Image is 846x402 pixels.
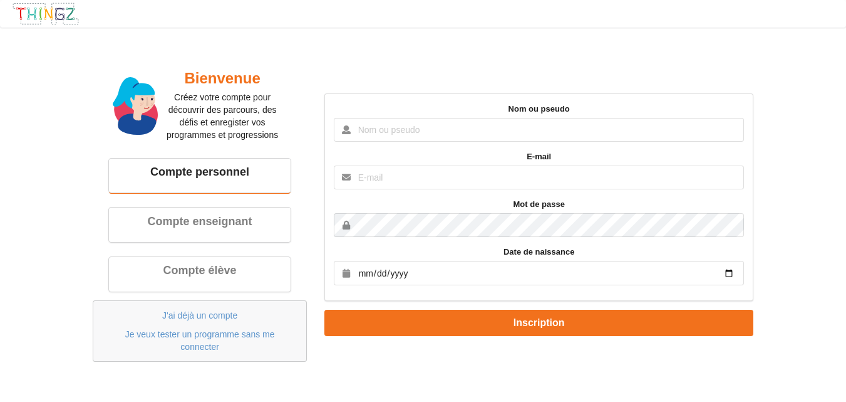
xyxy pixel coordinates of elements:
a: Compte élève [109,257,291,291]
a: J'ai déjà un compte [162,310,237,320]
img: thingz_logo.png [12,2,80,26]
a: Je veux tester un programme sans me connecter [125,329,275,352]
label: E-mail [334,151,744,163]
input: Nom ou pseudo [334,118,744,142]
div: Compte élève [118,263,282,278]
a: Compte personnel [109,159,291,193]
p: Créez votre compte pour découvrir des parcours, des défis et enregister vos programmes et progres... [158,91,286,141]
input: E-mail [334,166,744,189]
label: Date de naissance [334,246,744,258]
a: Compte enseignant [109,208,291,241]
img: miss.svg [113,77,158,135]
label: Mot de passe [334,198,744,211]
button: Inscription [324,310,753,336]
h2: Bienvenue [158,69,286,88]
label: Nom ou pseudo [334,103,744,115]
div: Compte personnel [118,165,282,179]
div: Compte enseignant [118,214,282,229]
